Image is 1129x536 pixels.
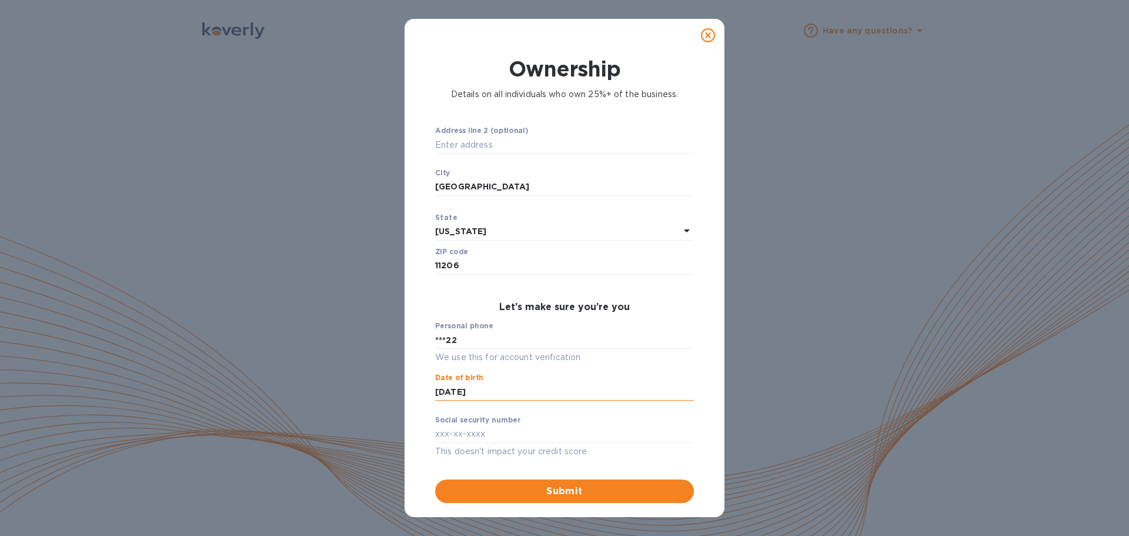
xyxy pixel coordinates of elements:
[435,445,694,458] p: This doesn't impact your credit score
[435,425,694,443] input: xxx-xx-xxxx
[451,88,678,101] p: Details on all individuals who own 25%+ of the business.
[435,257,694,275] input: Enter ZIP code
[435,178,694,196] input: Enter city
[435,136,694,154] input: Enter address
[435,170,450,177] label: City
[435,383,694,401] input: mm/dd/yyyy
[435,375,483,382] label: Date of birth
[509,54,620,84] h1: Ownership
[435,248,468,255] label: ZIP code
[435,417,520,424] label: Social security number
[435,128,528,135] label: Address line 2 (optional)
[435,323,493,330] label: Personal phone
[435,351,694,364] p: We use this for account verification
[435,227,486,236] b: [US_STATE]
[435,331,694,349] input: Enter phone
[435,213,457,222] b: State
[435,302,694,313] h3: Let’s make sure you’re you
[445,484,684,498] span: Submit
[435,480,694,503] button: Submit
